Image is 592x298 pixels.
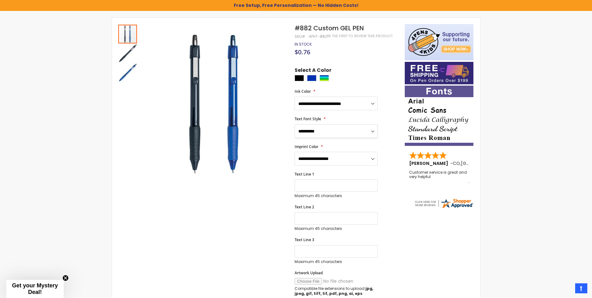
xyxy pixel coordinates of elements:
[6,280,64,298] div: Get your Mystery Deal!Close teaser
[118,24,138,43] div: #882 Custom GEL PEN
[295,75,304,81] div: Black
[405,86,473,146] img: font-personalization-examples
[118,63,137,82] img: #882 Custom GEL PEN
[309,34,327,39] div: 4PHT-882
[295,259,378,264] p: Maximum 45 characters
[62,275,69,281] button: Close teaser
[295,24,364,32] span: #882 Custom GEL PEN
[461,160,507,166] span: [GEOGRAPHIC_DATA]
[118,43,138,63] div: #882 Custom GEL PEN
[295,193,378,198] p: Maximum 45 characters
[295,42,312,47] span: In stock
[405,24,473,60] img: 4pens 4 kids
[295,116,321,122] span: Text Font Style
[295,171,314,177] span: Text Line 1
[295,286,373,296] strong: jpg, jpeg, gif, tiff, tif, pdf, png, ai, eps
[409,170,470,184] div: Customer service is great and very helpful
[295,270,323,276] span: Artwork Upload
[450,160,507,166] span: - ,
[295,42,312,47] div: Availability
[295,48,310,56] span: $0.76
[295,237,314,242] span: Text Line 3
[295,286,378,296] p: Compatible file extensions to upload:
[144,33,286,176] img: #882 Custom GEL PEN
[295,34,306,39] strong: SKU
[295,67,331,75] span: Select A Color
[295,226,378,231] p: Maximum 45 characters
[295,89,311,94] span: Ink Color
[453,160,460,166] span: CO
[12,282,58,295] span: Get your Mystery Deal!
[409,160,450,166] span: [PERSON_NAME]
[414,205,474,210] a: 4pens.com certificate URL
[414,198,474,209] img: 4pens.com widget logo
[118,44,137,63] img: #882 Custom GEL PEN
[320,75,329,81] div: Assorted
[295,204,314,210] span: Text Line 2
[295,144,318,149] span: Imprint Color
[327,34,393,38] a: Be the first to review this product
[307,75,316,81] div: Blue
[405,62,473,84] img: Free shipping on orders over $199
